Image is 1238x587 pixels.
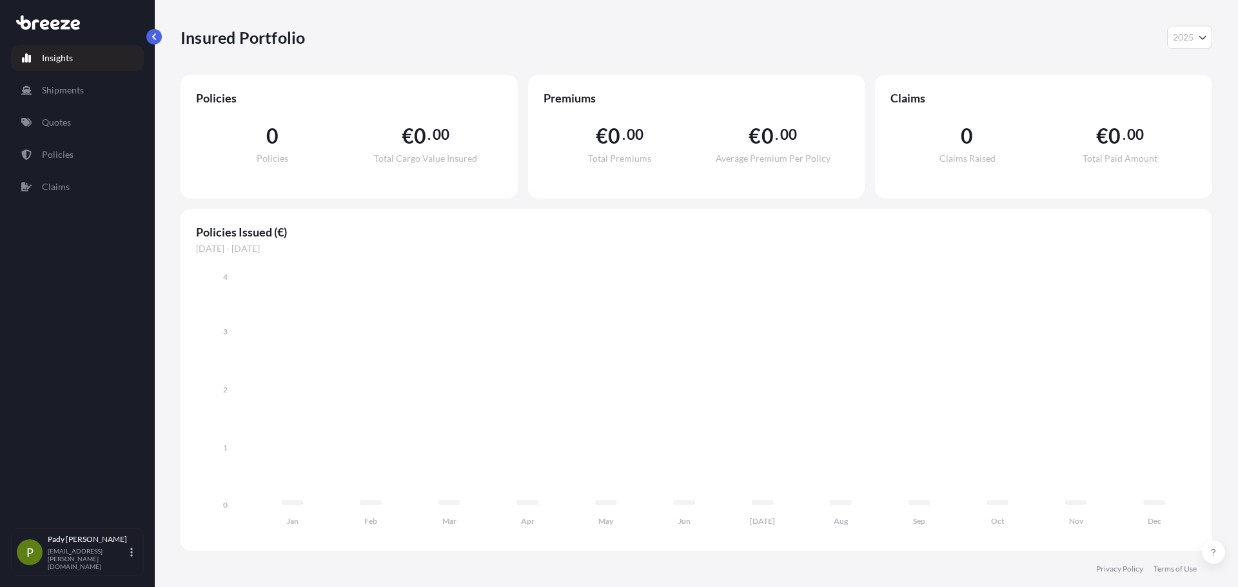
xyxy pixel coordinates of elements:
[1069,516,1084,526] tspan: Nov
[1173,31,1194,44] span: 2025
[1148,516,1161,526] tspan: Dec
[266,126,279,146] span: 0
[939,154,996,163] span: Claims Raised
[775,130,778,140] span: .
[42,52,73,64] p: Insights
[1167,26,1212,49] button: Year Selector
[608,126,620,146] span: 0
[181,27,305,48] p: Insured Portfolio
[588,154,651,163] span: Total Premiums
[42,148,74,161] p: Policies
[961,126,973,146] span: 0
[627,130,644,140] span: 00
[11,142,144,168] a: Policies
[913,516,925,526] tspan: Sep
[11,77,144,103] a: Shipments
[678,516,691,526] tspan: Jun
[196,224,1197,240] span: Policies Issued (€)
[544,90,850,106] span: Premiums
[364,516,377,526] tspan: Feb
[257,154,288,163] span: Policies
[223,272,228,282] tspan: 4
[48,534,128,544] p: Pady [PERSON_NAME]
[596,126,608,146] span: €
[223,385,228,394] tspan: 2
[890,90,1197,106] span: Claims
[598,516,614,526] tspan: May
[427,130,431,140] span: .
[374,154,477,163] span: Total Cargo Value Insured
[1096,564,1143,574] a: Privacy Policy
[1083,154,1157,163] span: Total Paid Amount
[622,130,625,140] span: .
[223,327,228,336] tspan: 3
[521,516,535,526] tspan: Apr
[287,516,299,526] tspan: Jan
[26,546,34,559] span: P
[761,126,774,146] span: 0
[834,516,849,526] tspan: Aug
[433,130,449,140] span: 00
[42,84,84,97] p: Shipments
[991,516,1005,526] tspan: Oct
[42,116,71,129] p: Quotes
[11,110,144,135] a: Quotes
[11,174,144,200] a: Claims
[1108,126,1121,146] span: 0
[1154,564,1197,574] a: Terms of Use
[1127,130,1144,140] span: 00
[223,500,228,510] tspan: 0
[1096,126,1108,146] span: €
[780,130,797,140] span: 00
[442,516,457,526] tspan: Mar
[223,443,228,452] tspan: 1
[750,516,775,526] tspan: [DATE]
[402,126,414,146] span: €
[196,90,502,106] span: Policies
[1123,130,1126,140] span: .
[48,547,128,570] p: [EMAIL_ADDRESS][PERSON_NAME][DOMAIN_NAME]
[196,242,1197,255] span: [DATE] - [DATE]
[749,126,761,146] span: €
[42,180,70,193] p: Claims
[716,154,830,163] span: Average Premium Per Policy
[414,126,426,146] span: 0
[11,45,144,71] a: Insights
